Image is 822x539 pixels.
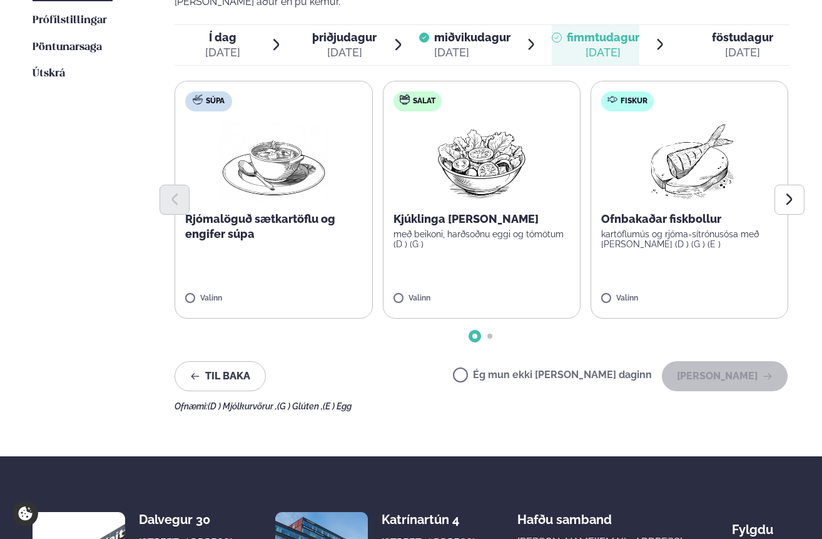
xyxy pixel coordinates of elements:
[413,96,435,106] span: Salat
[312,45,377,60] div: [DATE]
[601,229,778,249] p: kartöflumús og rjóma-sítrónusósa með [PERSON_NAME] (D ) (G ) (E )
[175,401,789,411] div: Ofnæmi:
[472,334,477,339] span: Go to slide 1
[517,502,612,527] span: Hafðu samband
[33,66,65,81] a: Útskrá
[567,45,639,60] div: [DATE]
[13,501,38,526] a: Cookie settings
[33,40,102,55] a: Pöntunarsaga
[634,121,745,202] img: Fish.png
[774,185,804,215] button: Next slide
[206,96,225,106] span: Súpa
[205,45,240,60] div: [DATE]
[621,96,647,106] span: Fiskur
[712,31,773,44] span: föstudagur
[487,334,492,339] span: Go to slide 2
[139,512,238,527] div: Dalvegur 30
[427,121,537,202] img: Salad.png
[567,31,639,44] span: fimmtudagur
[160,185,190,215] button: Previous slide
[33,68,65,79] span: Útskrá
[393,229,570,249] p: með beikoni, harðsoðnu eggi og tómötum (D ) (G )
[175,361,266,391] button: Til baka
[400,95,410,105] img: salad.svg
[33,42,102,53] span: Pöntunarsaga
[434,31,510,44] span: miðvikudagur
[277,401,323,411] span: (G ) Glúten ,
[607,95,617,105] img: fish.svg
[219,121,329,202] img: Soup.png
[205,30,240,45] span: Í dag
[434,45,510,60] div: [DATE]
[382,512,481,527] div: Katrínartún 4
[601,212,778,227] p: Ofnbakaðar fiskbollur
[208,401,277,411] span: (D ) Mjólkurvörur ,
[662,361,788,391] button: [PERSON_NAME]
[33,15,107,26] span: Prófílstillingar
[33,13,107,28] a: Prófílstillingar
[712,45,773,60] div: [DATE]
[393,212,570,227] p: Kjúklinga [PERSON_NAME]
[185,212,362,242] p: Rjómalöguð sætkartöflu og engifer súpa
[193,95,203,105] img: soup.svg
[323,401,352,411] span: (E ) Egg
[312,31,377,44] span: þriðjudagur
